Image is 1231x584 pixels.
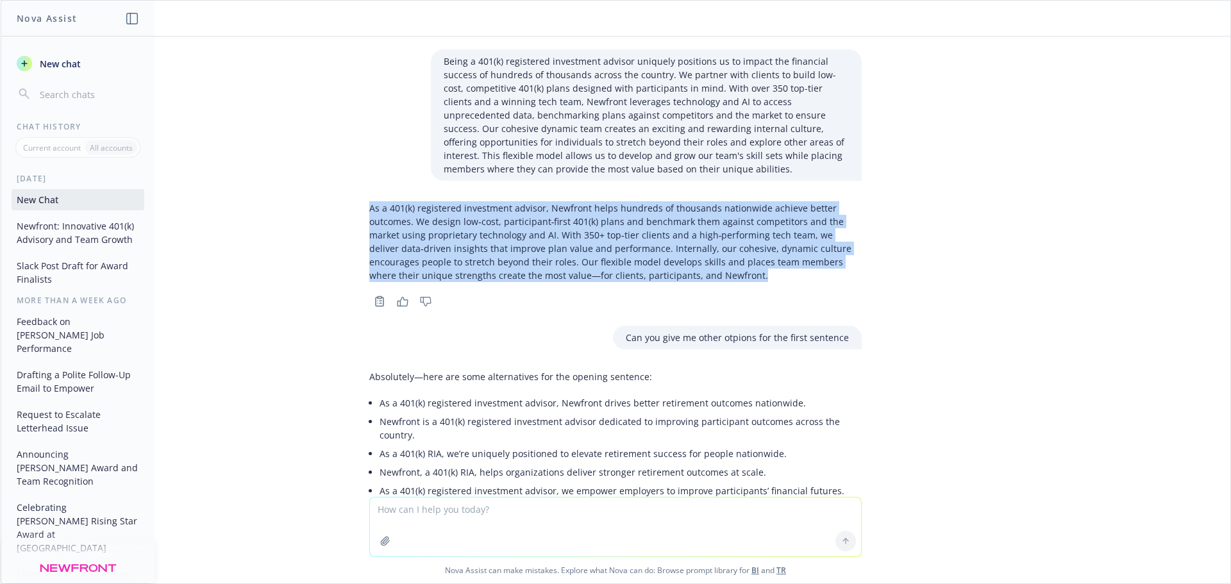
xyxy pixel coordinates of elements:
[374,296,385,307] svg: Copy to clipboard
[12,404,144,438] button: Request to Escalate Letterhead Issue
[751,565,759,576] a: BI
[380,394,862,412] li: As a 401(k) registered investment advisor, Newfront drives better retirement outcomes nationwide.
[1,173,155,184] div: [DATE]
[380,481,862,500] li: As a 401(k) registered investment advisor, we empower employers to improve participants’ financia...
[1,121,155,132] div: Chat History
[12,215,144,250] button: Newfront: Innovative 401(k) Advisory and Team Growth
[369,201,862,282] p: As a 401(k) registered investment advisor, Newfront helps hundreds of thousands nationwide achiev...
[380,463,862,481] li: Newfront, a 401(k) RIA, helps organizations deliver stronger retirement outcomes at scale.
[37,57,81,71] span: New chat
[12,364,144,399] button: Drafting a Polite Follow-Up Email to Empower
[90,142,133,153] p: All accounts
[12,444,144,492] button: Announcing [PERSON_NAME] Award and Team Recognition
[12,311,144,359] button: Feedback on [PERSON_NAME] Job Performance
[444,54,849,176] p: Being a 401(k) registered investment advisor uniquely positions us to impact the financial succes...
[1,295,155,306] div: More than a week ago
[380,444,862,463] li: As a 401(k) RIA, we’re uniquely positioned to elevate retirement success for people nationwide.
[369,370,862,383] p: Absolutely—here are some alternatives for the opening sentence:
[37,85,139,103] input: Search chats
[12,497,144,558] button: Celebrating [PERSON_NAME] Rising Star Award at [GEOGRAPHIC_DATA]
[12,52,144,75] button: New chat
[12,189,144,210] button: New Chat
[6,557,1225,583] span: Nova Assist can make mistakes. Explore what Nova can do: Browse prompt library for and
[626,331,849,344] p: Can you give me other otpions for the first sentence
[380,412,862,444] li: Newfront is a 401(k) registered investment advisor dedicated to improving participant outcomes ac...
[23,142,81,153] p: Current account
[17,12,77,25] h1: Nova Assist
[415,292,436,310] button: Thumbs down
[12,255,144,290] button: Slack Post Draft for Award Finalists
[776,565,786,576] a: TR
